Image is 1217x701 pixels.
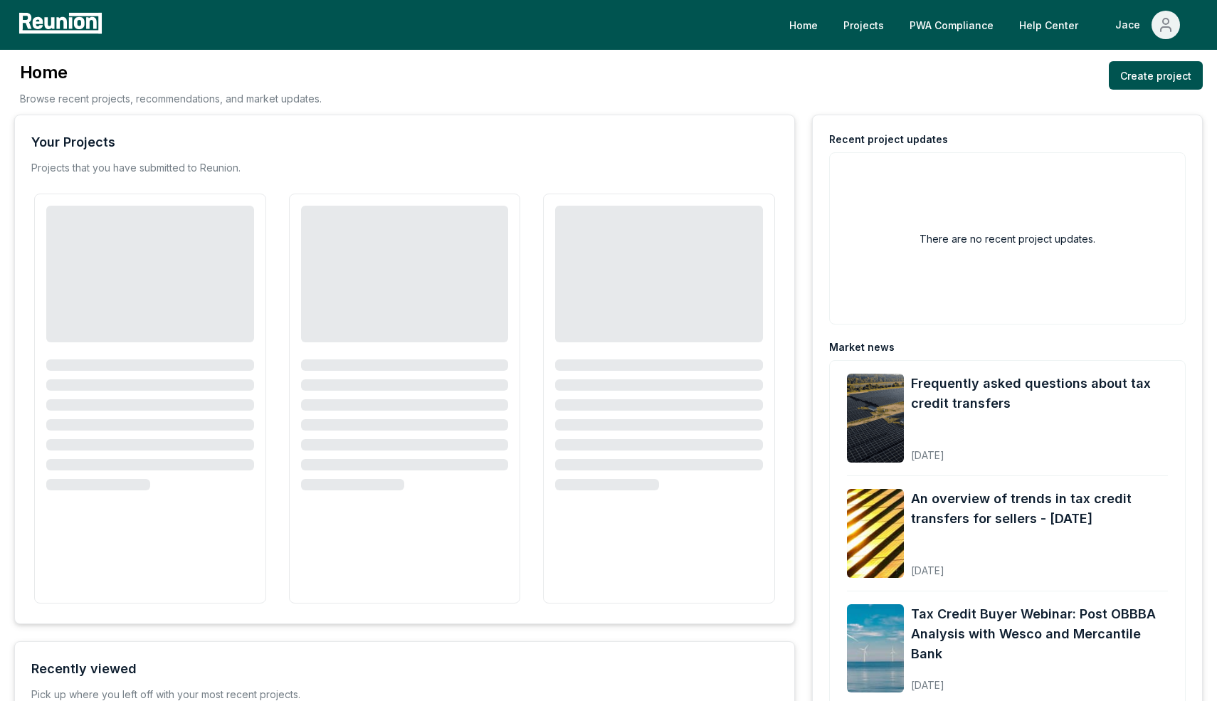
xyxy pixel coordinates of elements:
[898,11,1005,39] a: PWA Compliance
[847,604,904,693] img: Tax Credit Buyer Webinar: Post OBBBA Analysis with Wesco and Mercantile Bank
[832,11,895,39] a: Projects
[1115,11,1146,39] div: Jace
[847,489,904,578] img: An overview of trends in tax credit transfers for sellers - September 2025
[911,553,1168,578] div: [DATE]
[20,91,322,106] p: Browse recent projects, recommendations, and market updates.
[911,438,1168,463] div: [DATE]
[911,489,1168,529] a: An overview of trends in tax credit transfers for sellers - [DATE]
[829,132,948,147] div: Recent project updates
[1008,11,1090,39] a: Help Center
[778,11,829,39] a: Home
[1109,61,1203,90] a: Create project
[31,132,115,152] div: Your Projects
[1104,11,1191,39] button: Jace
[911,604,1168,664] a: Tax Credit Buyer Webinar: Post OBBBA Analysis with Wesco and Mercantile Bank
[847,374,904,463] img: Frequently asked questions about tax credit transfers
[920,231,1095,246] h2: There are no recent project updates.
[31,659,137,679] div: Recently viewed
[911,374,1168,413] a: Frequently asked questions about tax credit transfers
[31,161,241,175] p: Projects that you have submitted to Reunion.
[20,61,322,84] h3: Home
[911,668,1168,692] div: [DATE]
[829,340,895,354] div: Market news
[778,11,1203,39] nav: Main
